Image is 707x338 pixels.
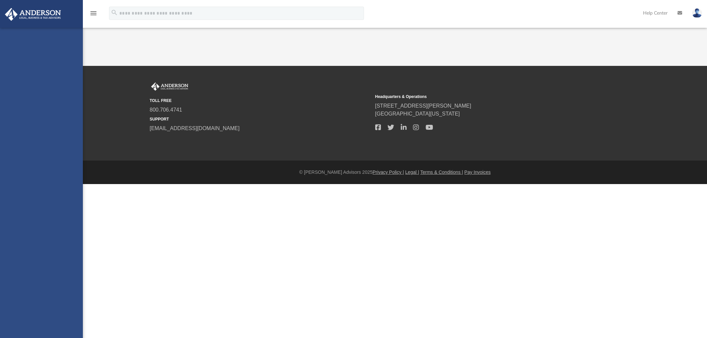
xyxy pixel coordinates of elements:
a: Legal | [405,169,419,175]
a: [EMAIL_ADDRESS][DOMAIN_NAME] [150,125,240,131]
a: [STREET_ADDRESS][PERSON_NAME] [375,103,471,109]
img: Anderson Advisors Platinum Portal [150,82,190,91]
a: menu [89,13,97,17]
img: Anderson Advisors Platinum Portal [3,8,63,21]
a: Pay Invoices [464,169,491,175]
a: Privacy Policy | [373,169,404,175]
small: SUPPORT [150,116,371,122]
a: 800.706.4741 [150,107,182,113]
i: search [111,9,118,16]
a: Terms & Conditions | [420,169,463,175]
a: [GEOGRAPHIC_DATA][US_STATE] [375,111,460,117]
img: User Pic [692,8,702,18]
div: © [PERSON_NAME] Advisors 2025 [83,169,707,176]
i: menu [89,9,97,17]
small: TOLL FREE [150,98,371,104]
small: Headquarters & Operations [375,94,596,100]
